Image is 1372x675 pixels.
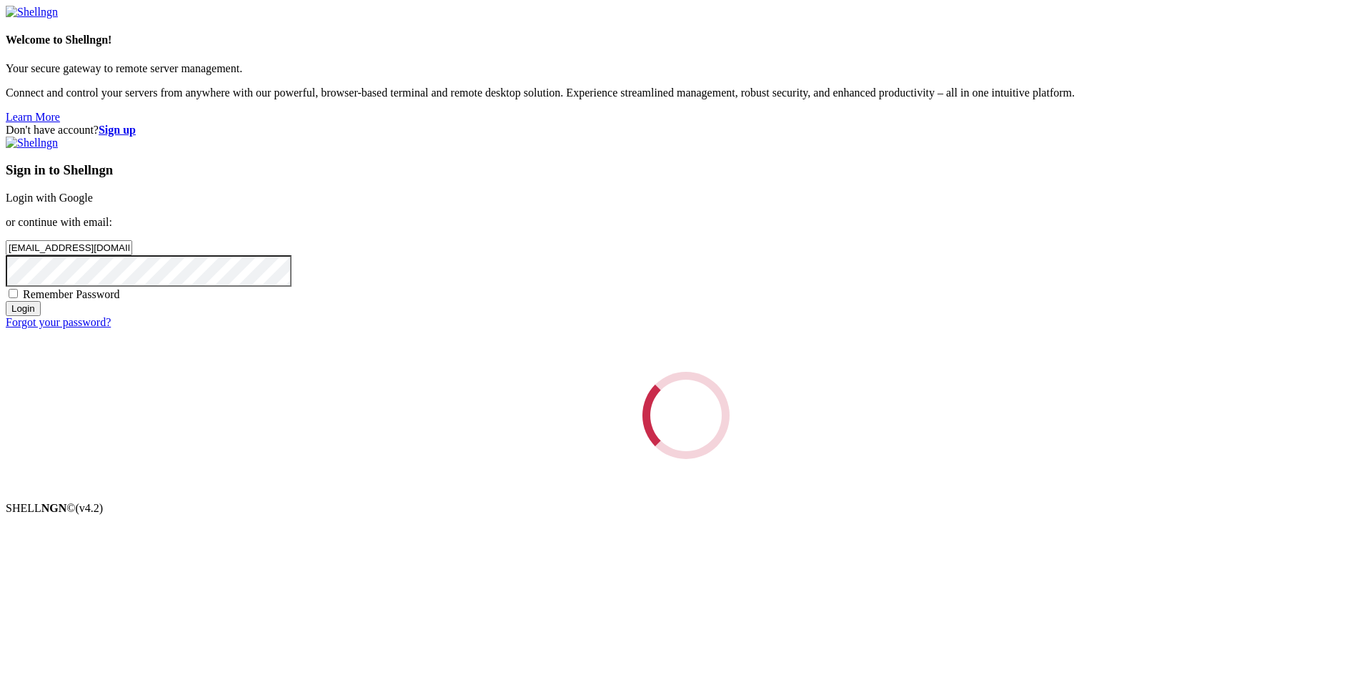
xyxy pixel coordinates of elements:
a: Login with Google [6,192,93,204]
span: 4.2.0 [76,502,104,514]
a: Sign up [99,124,136,136]
div: Don't have account? [6,124,1366,137]
p: Your secure gateway to remote server management. [6,62,1366,75]
span: Remember Password [23,288,120,300]
h3: Sign in to Shellngn [6,162,1366,178]
input: Email address [6,240,132,255]
p: Connect and control your servers from anywhere with our powerful, browser-based terminal and remo... [6,87,1366,99]
div: Loading... [642,372,730,459]
p: or continue with email: [6,216,1366,229]
img: Shellngn [6,6,58,19]
a: Forgot your password? [6,316,111,328]
span: SHELL © [6,502,103,514]
img: Shellngn [6,137,58,149]
a: Learn More [6,111,60,123]
input: Remember Password [9,289,18,298]
input: Login [6,301,41,316]
h4: Welcome to Shellngn! [6,34,1366,46]
b: NGN [41,502,67,514]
